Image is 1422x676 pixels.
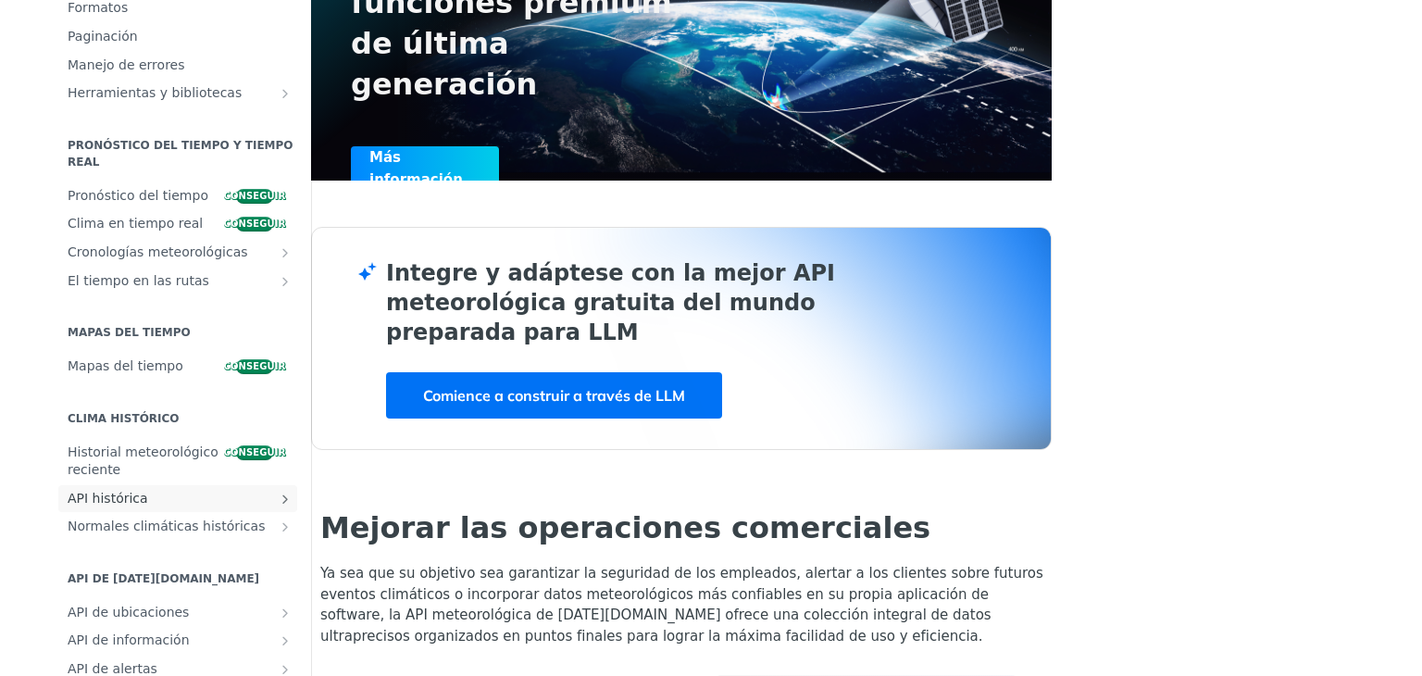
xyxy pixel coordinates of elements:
button: Mostrar subpáginas para la API de ubicaciones [278,606,293,620]
font: Más información [369,149,463,188]
font: Manejo de errores [68,57,185,72]
a: El tiempo en las rutasMostrar subpáginas de El tiempo en las rutas [58,268,297,295]
a: Historial meteorológico recienteconseguir [58,439,297,484]
font: Mapas del tiempo [68,326,191,339]
a: Paginación [58,23,297,51]
button: Mostrar subpáginas de Herramientas y bibliotecas [278,86,293,101]
a: API históricaMostrar subpáginas para la API histórica [58,485,297,513]
a: Pronóstico del tiempoconseguir [58,182,297,210]
font: API de alertas [68,661,157,676]
a: API de ubicacionesMostrar subpáginas para la API de ubicaciones [58,599,297,627]
font: Normales climáticas históricas [68,519,265,533]
font: Pronóstico del tiempo [68,188,208,203]
font: API de información [68,632,190,647]
font: Herramientas y bibliotecas [68,85,242,100]
a: Mapas del tiempoconseguir [58,353,297,381]
button: Mostrar subpáginas para Cronologías del tiempo [278,245,293,260]
font: Mejorar las operaciones comerciales [320,510,930,545]
a: Más información [351,146,631,191]
a: Normales climáticas históricasMostrar subpáginas para Normales climáticas históricas [58,513,297,541]
font: Ya sea que su objetivo sea garantizar la seguridad de los empleados, alertar a los clientes sobre... [320,565,1043,645]
button: Mostrar subpáginas para la API histórica [278,492,293,507]
a: Clima en tiempo realconseguir [58,210,297,238]
font: Pronóstico del tiempo y tiempo real [68,139,293,169]
font: API de [DATE][DOMAIN_NAME] [68,572,259,585]
font: Cronologías meteorológicas [68,244,248,259]
font: Mapas del tiempo [68,358,183,373]
font: conseguir [224,361,286,371]
font: Comience a construir a través de LLM [423,386,685,405]
a: API de informaciónMostrar subpáginas para la API de Insights [58,627,297,655]
font: Paginación [68,29,138,44]
font: Integre y adáptese con la mejor API meteorológica gratuita del mundo preparada para LLM [386,260,835,345]
font: API de ubicaciones [68,605,189,620]
button: Mostrar subpáginas para la API de Insights [278,633,293,648]
button: Mostrar subpáginas para Normales climáticas históricas [278,520,293,534]
font: Historial meteorológico reciente [68,444,218,478]
button: Mostrar subpáginas de El tiempo en las rutas [278,274,293,289]
font: conseguir [224,447,286,457]
font: Clima en tiempo real [68,216,203,231]
a: Comience a construir a través de LLM [386,372,722,419]
a: Manejo de errores [58,52,297,80]
font: conseguir [224,191,286,201]
font: El tiempo en las rutas [68,273,209,288]
a: Cronologías meteorológicasMostrar subpáginas para Cronologías del tiempo [58,239,297,267]
font: Clima histórico [68,412,180,425]
font: conseguir [224,219,286,229]
font: API histórica [68,491,148,506]
a: Herramientas y bibliotecasMostrar subpáginas de Herramientas y bibliotecas [58,80,297,107]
